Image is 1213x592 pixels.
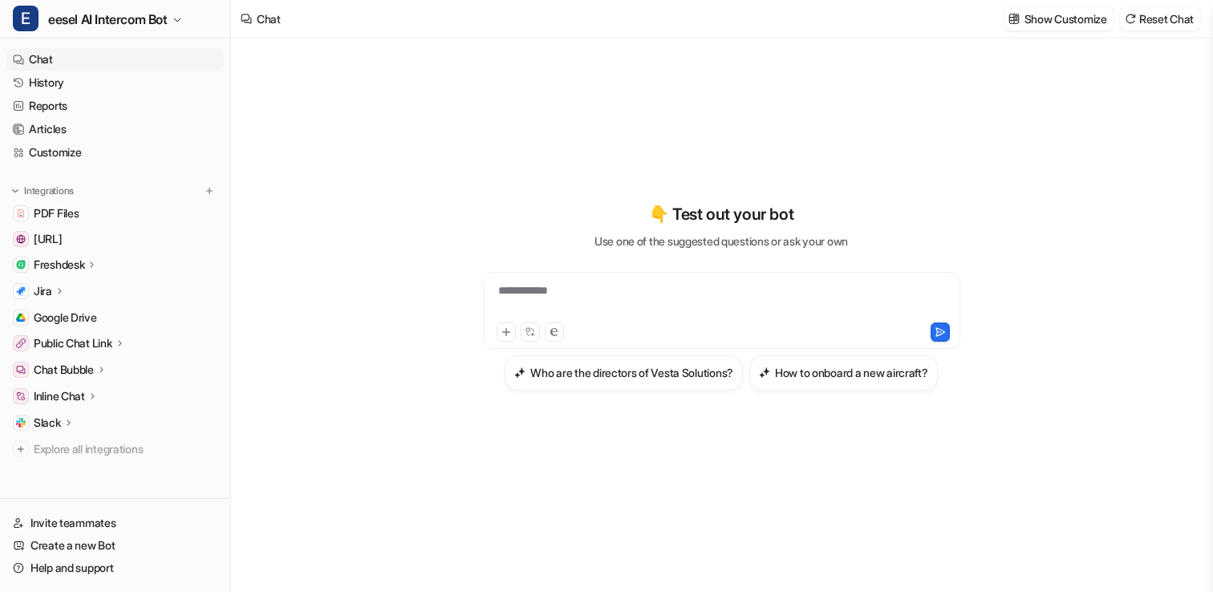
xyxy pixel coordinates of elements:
[775,364,928,381] h3: How to onboard a new aircraft?
[6,71,224,94] a: History
[530,364,733,381] h3: Who are the directors of Vesta Solutions?
[16,391,26,401] img: Inline Chat
[1125,13,1136,25] img: reset
[6,202,224,225] a: PDF FilesPDF Files
[6,48,224,71] a: Chat
[6,557,224,579] a: Help and support
[649,202,793,226] p: 👇 Test out your bot
[10,185,21,197] img: expand menu
[6,95,224,117] a: Reports
[16,313,26,322] img: Google Drive
[34,205,79,221] span: PDF Files
[6,228,224,250] a: dashboard.eesel.ai[URL]
[16,339,26,348] img: Public Chat Link
[6,534,224,557] a: Create a new Bot
[594,233,848,249] p: Use one of the suggested questions or ask your own
[505,355,743,391] button: Who are the directors of Vesta Solutions?Who are the directors of Vesta Solutions?
[16,260,26,270] img: Freshdesk
[16,418,26,428] img: Slack
[13,6,39,31] span: E
[6,141,224,164] a: Customize
[16,234,26,244] img: dashboard.eesel.ai
[1004,7,1114,30] button: Show Customize
[759,367,770,379] img: How to onboard a new aircraft?
[48,8,168,30] span: eesel AI Intercom Bot
[34,310,97,326] span: Google Drive
[34,283,52,299] p: Jira
[34,231,63,247] span: [URL]
[6,512,224,534] a: Invite teammates
[16,209,26,218] img: PDF Files
[34,436,217,462] span: Explore all integrations
[16,365,26,375] img: Chat Bubble
[749,355,938,391] button: How to onboard a new aircraft?How to onboard a new aircraft?
[1120,7,1200,30] button: Reset Chat
[16,286,26,296] img: Jira
[34,388,85,404] p: Inline Chat
[257,10,281,27] div: Chat
[34,362,94,378] p: Chat Bubble
[1024,10,1107,27] p: Show Customize
[34,257,84,273] p: Freshdesk
[34,415,61,431] p: Slack
[514,367,525,379] img: Who are the directors of Vesta Solutions?
[13,441,29,457] img: explore all integrations
[6,183,79,199] button: Integrations
[204,185,215,197] img: menu_add.svg
[6,306,224,329] a: Google DriveGoogle Drive
[6,438,224,460] a: Explore all integrations
[24,184,74,197] p: Integrations
[6,118,224,140] a: Articles
[34,335,112,351] p: Public Chat Link
[1008,13,1020,25] img: customize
